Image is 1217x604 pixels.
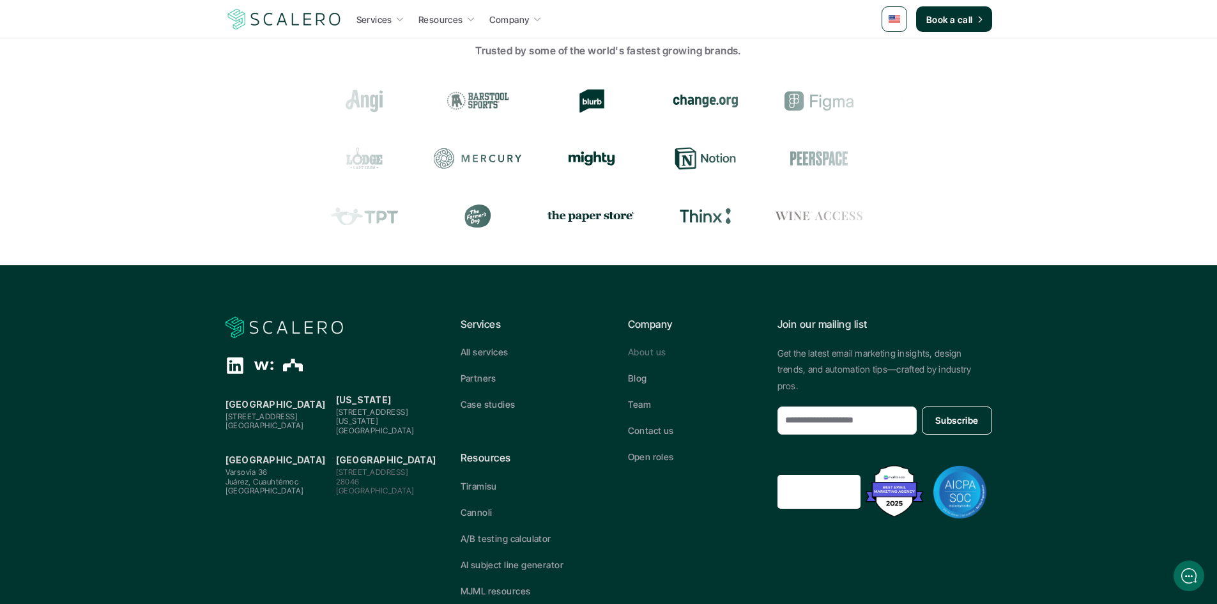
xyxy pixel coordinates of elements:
[922,407,991,435] button: Subscribe
[935,414,979,427] p: Subscribe
[628,424,757,437] a: Contact us
[628,371,757,385] a: Blog
[461,398,516,411] p: Case studies
[628,398,652,411] p: Team
[628,450,757,463] a: Open roles
[461,558,590,571] a: AI subject line generator
[235,43,983,59] p: Trusted by some of the world's fastest growing brands.
[418,13,463,26] p: Resources
[461,506,493,519] p: Cannoli
[461,532,551,545] p: A/B testing calculator
[336,416,415,435] span: [US_STATE][GEOGRAPHIC_DATA]
[461,316,590,333] p: Services
[461,506,590,519] a: Cannoli
[226,454,326,465] strong: [GEOGRAPHIC_DATA]
[107,447,162,455] span: We run on Gist
[226,486,304,495] span: [GEOGRAPHIC_DATA]
[336,468,440,495] p: [STREET_ADDRESS] 28046 [GEOGRAPHIC_DATA]
[1174,561,1204,591] iframe: gist-messenger-bubble-iframe
[461,450,590,467] p: Resources
[461,371,496,385] p: Partners
[628,316,757,333] p: Company
[356,13,392,26] p: Services
[461,584,531,598] p: MJML resources
[226,477,299,486] span: Juárez, Cuauhtémoc
[777,316,992,333] p: Join our mailing list
[461,345,590,359] a: All services
[226,8,343,31] a: Scalero company logotype
[628,424,674,437] p: Contact us
[336,407,409,417] span: [STREET_ADDRESS]
[916,6,992,32] a: Book a call
[226,316,343,340] img: Scalero company logotype
[862,462,926,520] img: Best Email Marketing Agency 2025 - Recognized by Mailmodo
[461,584,590,598] a: MJML resources
[628,450,674,463] p: Open roles
[226,412,298,421] span: [STREET_ADDRESS]
[226,467,268,477] span: Varsovia 36
[461,479,590,493] a: Tiramisu
[628,345,757,359] a: About us
[926,13,973,26] p: Book a call
[461,371,590,385] a: Partners
[226,399,326,410] strong: [GEOGRAPHIC_DATA]
[226,421,304,430] span: [GEOGRAPHIC_DATA]
[461,398,590,411] a: Case studies
[19,85,236,146] h2: Let us know if we can help with lifecycle marketing.
[19,62,236,82] h1: Hi! Welcome to [GEOGRAPHIC_DATA].
[461,479,497,493] p: Tiramisu
[226,316,343,339] a: Scalero company logotype
[777,345,992,394] p: Get the latest email marketing insights, design trends, and automation tips—crafted by industry p...
[20,169,236,195] button: New conversation
[489,13,530,26] p: Company
[461,532,590,545] a: A/B testing calculator
[82,177,153,187] span: New conversation
[461,345,509,359] p: All services
[336,394,392,405] strong: [US_STATE]
[628,371,647,385] p: Blog
[336,454,436,465] strong: [GEOGRAPHIC_DATA]
[628,345,666,359] p: About us
[226,7,343,31] img: Scalero company logotype
[628,398,757,411] a: Team
[461,558,564,571] p: AI subject line generator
